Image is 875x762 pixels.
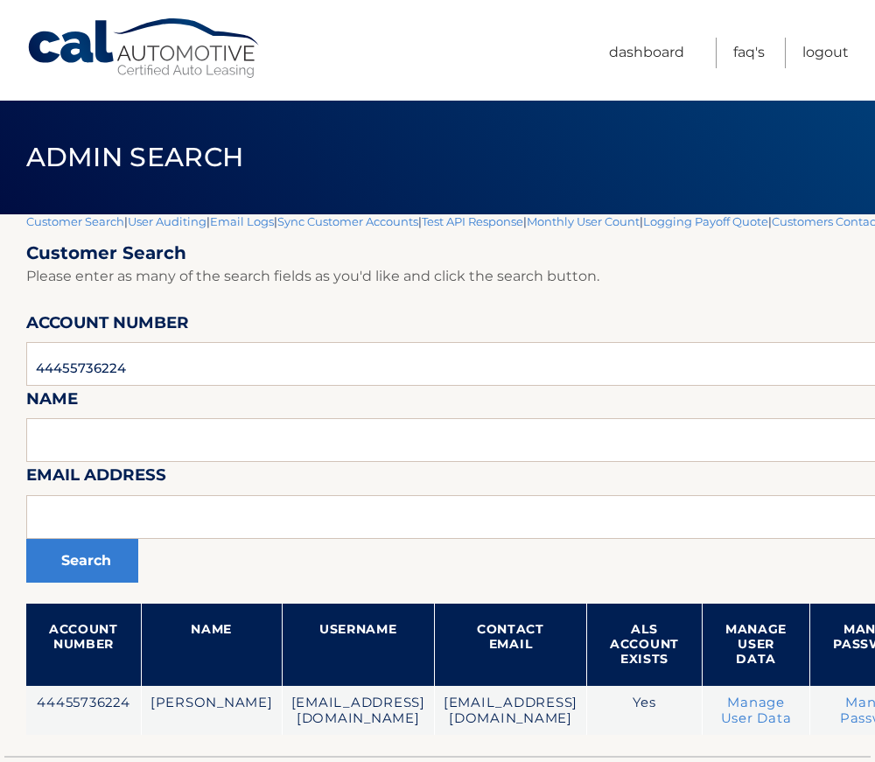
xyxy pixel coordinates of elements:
a: Cal Automotive [26,17,262,80]
th: Name [141,604,282,686]
td: [EMAIL_ADDRESS][DOMAIN_NAME] [282,686,434,736]
a: Logging Payoff Quote [643,214,768,228]
th: Contact Email [434,604,586,686]
a: Email Logs [210,214,274,228]
td: 44455736224 [26,686,141,736]
a: Manage User Data [721,695,792,726]
a: Monthly User Count [527,214,640,228]
a: Test API Response [422,214,523,228]
th: Manage User Data [702,604,809,686]
a: Dashboard [609,38,684,68]
th: ALS Account Exists [587,604,703,686]
span: Admin Search [26,141,244,173]
td: [PERSON_NAME] [141,686,282,736]
th: Account Number [26,604,141,686]
a: Customer Search [26,214,124,228]
a: FAQ's [733,38,765,68]
label: Email Address [26,462,166,494]
label: Account Number [26,310,189,342]
a: Logout [802,38,849,68]
th: Username [282,604,434,686]
a: Sync Customer Accounts [277,214,418,228]
a: User Auditing [128,214,206,228]
td: Yes [587,686,703,736]
button: Search [26,539,138,583]
td: [EMAIL_ADDRESS][DOMAIN_NAME] [434,686,586,736]
label: Name [26,386,78,418]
